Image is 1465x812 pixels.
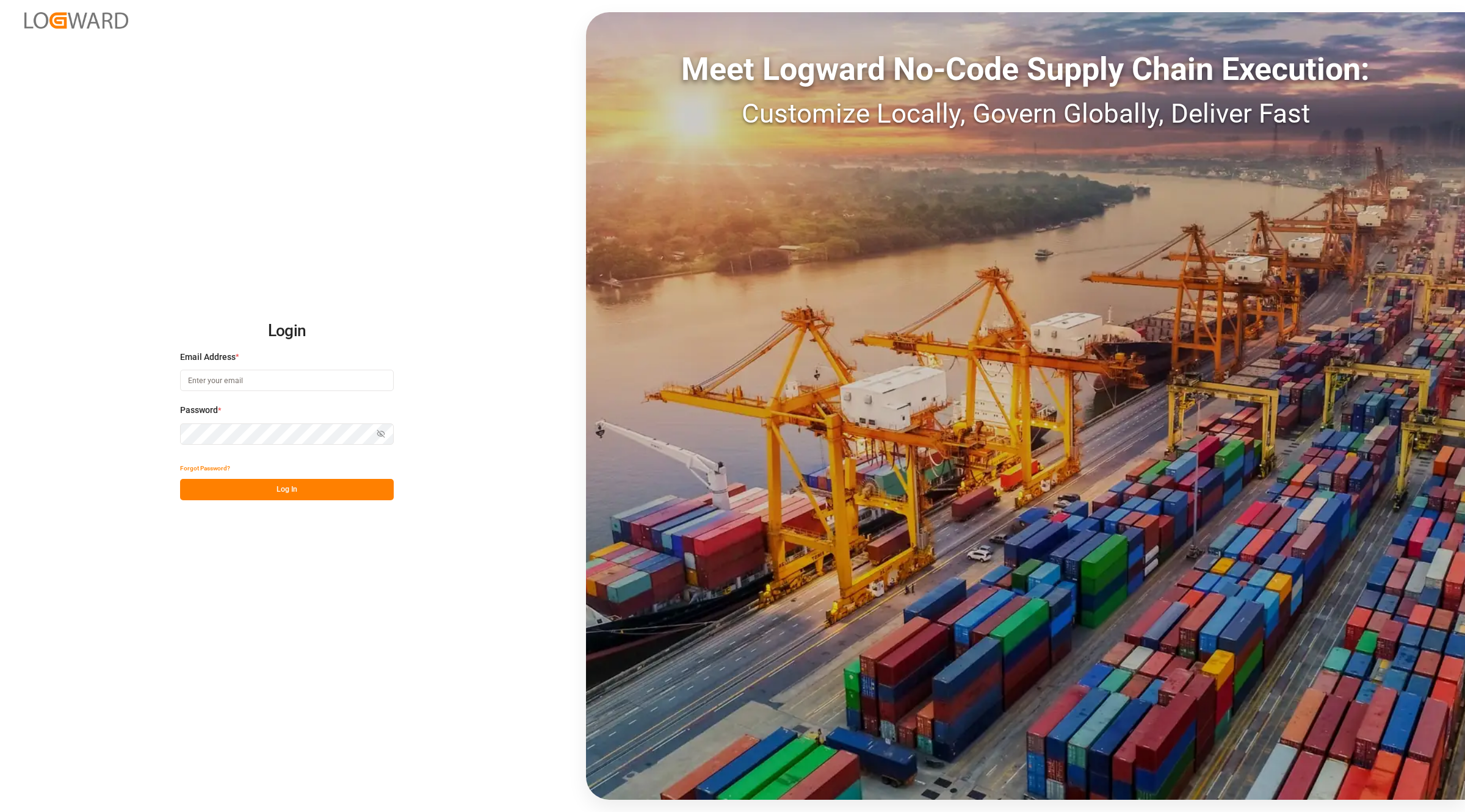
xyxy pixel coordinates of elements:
[586,93,1465,134] div: Customize Locally, Govern Globally, Deliver Fast
[180,458,230,479] button: Forgot Password?
[180,404,218,417] span: Password
[180,351,236,364] span: Email Address
[180,312,394,351] h2: Login
[180,370,394,391] input: Enter your email
[180,479,394,500] button: Log In
[586,46,1465,93] div: Meet Logward No-Code Supply Chain Execution:
[24,12,128,29] img: Logward_new_orange.png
